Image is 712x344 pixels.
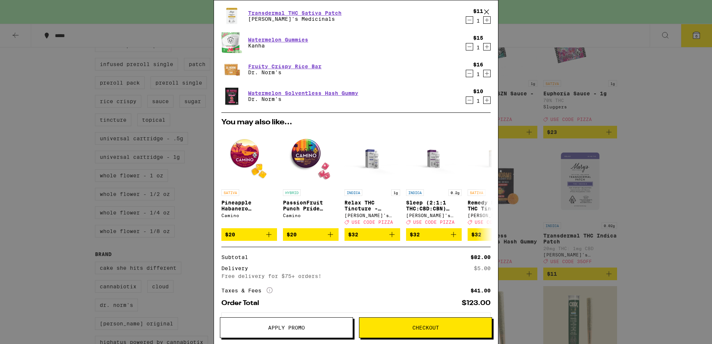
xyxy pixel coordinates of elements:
p: 0.2g [448,189,462,196]
a: Open page for Remedy Energy THC Tincture - 1000mg from Mary's Medicinals [468,130,523,228]
a: Open page for Relax THC Tincture - 1000mg from Mary's Medicinals [345,130,400,228]
button: Add to bag [406,228,462,241]
img: Dr. Norm's - Watermelon Solventless Hash Gummy [221,85,242,107]
button: Increment [483,70,491,77]
div: Camino [221,213,277,218]
div: $5.00 [474,266,491,271]
button: Decrement [466,96,473,104]
div: [PERSON_NAME]'s Medicinals [468,213,523,218]
div: [PERSON_NAME]'s Medicinals [345,213,400,218]
div: Subtotal [221,255,253,260]
p: Dr. Norm's [248,69,322,75]
div: $10 [473,88,483,94]
a: Open page for Pineapple Habanero Uplifting Gummies from Camino [221,130,277,228]
span: $32 [348,232,358,237]
p: INDICA [345,189,362,196]
a: Watermelon Gummies [248,37,308,43]
span: $32 [471,232,481,237]
p: Relax THC Tincture - 1000mg [345,200,400,212]
p: Sleep (2:1:1 THC:CBD:CBN) Tincture - 200mg [406,200,462,212]
img: Mary's Medicinals - Relax THC Tincture - 1000mg [345,130,400,186]
img: Mary's Medicinals - Remedy Energy THC Tincture - 1000mg [468,130,523,186]
p: SATIVA [468,189,485,196]
div: Taxes & Fees [221,287,273,294]
div: $82.00 [471,255,491,260]
button: Increment [483,96,491,104]
span: $32 [410,232,420,237]
div: 1 [473,18,483,24]
p: Dr. Norm's [248,96,358,102]
p: 1g [391,189,400,196]
span: USE CODE PIZZA [413,220,455,225]
button: Decrement [466,16,473,24]
span: $20 [225,232,235,237]
button: Add to bag [345,228,400,241]
button: Add to bag [468,228,523,241]
p: Remedy Energy THC Tincture - 1000mg [468,200,523,212]
a: Open page for PassionFruit Punch Pride Gummies from Camino [283,130,339,228]
img: Mary's Medicinals - Transdermal THC Sativa Patch [221,6,242,26]
div: 1 [473,98,483,104]
div: $15 [473,35,483,41]
button: Decrement [466,43,473,50]
span: USE CODE PIZZA [475,220,516,225]
p: INDICA [406,189,424,196]
div: $16 [473,62,483,68]
div: $11 [473,8,483,14]
p: Pineapple Habanero Uplifting Gummies [221,200,277,212]
img: Camino - PassionFruit Punch Pride Gummies [283,130,339,186]
div: Free delivery for $75+ orders! [221,271,491,281]
a: Fruity Crispy Rice Bar [248,63,322,69]
span: $20 [287,232,297,237]
button: Apply Promo [220,317,353,338]
p: [PERSON_NAME]'s Medicinals [248,16,342,22]
img: Mary's Medicinals - Sleep (2:1:1 THC:CBD:CBN) Tincture - 200mg [406,130,462,186]
button: Increment [483,43,491,50]
button: Add to bag [221,228,277,241]
h2: You may also like... [221,119,491,126]
span: Checkout [412,325,439,330]
div: [PERSON_NAME]'s Medicinals [406,213,462,218]
p: HYBRID [283,189,301,196]
div: 1 [473,71,483,77]
div: $41.00 [471,288,491,293]
div: Camino [283,213,339,218]
p: Kanha [248,43,308,49]
a: Watermelon Solventless Hash Gummy [248,90,358,96]
img: Dr. Norm's - Fruity Crispy Rice Bar [221,59,242,80]
span: USE CODE PIZZA [352,220,393,225]
div: $123.00 [462,300,491,307]
a: Transdermal THC Sativa Patch [248,10,342,16]
button: Decrement [466,70,473,77]
p: PassionFruit Punch Pride Gummies [283,200,339,212]
a: Open page for Sleep (2:1:1 THC:CBD:CBN) Tincture - 200mg from Mary's Medicinals [406,130,462,228]
img: Camino - Pineapple Habanero Uplifting Gummies [221,130,277,186]
button: Checkout [359,317,492,338]
div: Delivery [221,266,253,271]
div: Order Total [221,300,264,307]
span: Apply Promo [268,325,305,330]
button: Add to bag [283,228,339,241]
img: Kanha - Watermelon Gummies [221,32,242,54]
div: 1 [473,45,483,50]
